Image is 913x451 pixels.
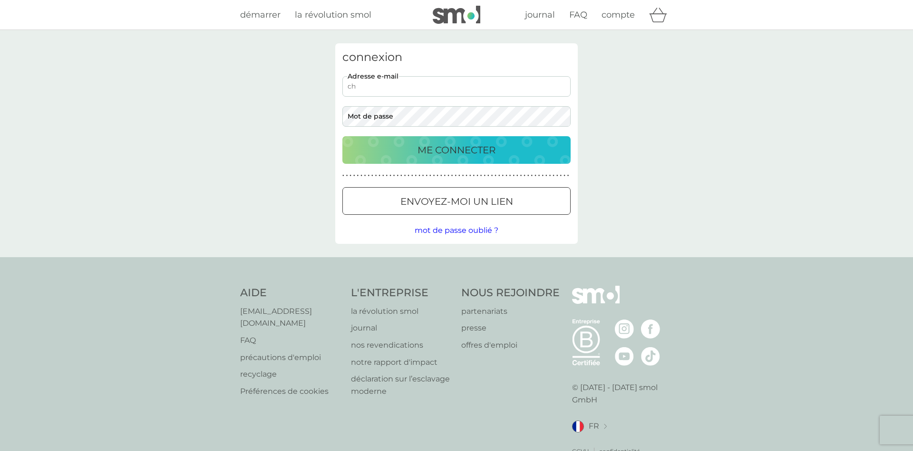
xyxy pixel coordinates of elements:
[476,173,478,178] p: ●
[351,373,452,397] a: déclaration sur l’esclavage moderne
[455,173,456,178] p: ●
[505,173,507,178] p: ●
[295,8,371,22] a: la révolution smol
[509,173,511,178] p: ●
[641,347,660,366] img: visitez la page TikTok de smol
[480,173,482,178] p: ●
[527,173,529,178] p: ●
[350,173,351,178] p: ●
[516,173,518,178] p: ●
[440,173,442,178] p: ●
[351,286,452,301] h4: L'ENTREPRISE
[379,173,380,178] p: ●
[240,286,341,301] h4: AIDE
[556,173,558,178] p: ●
[569,8,587,22] a: FAQ
[342,187,571,215] button: envoyez-moi un lien
[375,173,377,178] p: ●
[360,173,362,178] p: ●
[602,10,635,20] span: compte
[400,173,402,178] p: ●
[240,305,341,330] a: [EMAIL_ADDRESS][DOMAIN_NAME]
[602,8,635,22] a: compte
[563,173,565,178] p: ●
[469,173,471,178] p: ●
[531,173,533,178] p: ●
[560,173,562,178] p: ●
[447,173,449,178] p: ●
[466,173,467,178] p: ●
[567,173,569,178] p: ●
[415,224,498,237] button: mot de passe oublié ?
[240,351,341,364] a: précautions d'emploi
[589,420,599,432] span: FR
[433,6,480,24] img: smol
[451,173,453,178] p: ●
[411,173,413,178] p: ●
[371,173,373,178] p: ●
[525,10,555,20] span: journal
[426,173,427,178] p: ●
[418,173,420,178] p: ●
[458,173,460,178] p: ●
[502,173,504,178] p: ●
[393,173,395,178] p: ●
[461,305,560,318] a: partenariats
[351,305,452,318] a: la révolution smol
[495,173,496,178] p: ●
[615,320,634,339] img: visitez la page Instagram de smol
[520,173,522,178] p: ●
[549,173,551,178] p: ●
[415,173,417,178] p: ●
[422,173,424,178] p: ●
[649,5,673,24] div: panier
[604,424,607,429] img: changer de pays
[461,286,560,301] h4: NOUS REJOINDRE
[461,339,560,351] a: offres d'emploi
[351,339,452,351] p: nos revendications
[484,173,486,178] p: ●
[641,320,660,339] img: visitez la page Facebook de smol
[461,322,560,334] a: presse
[240,385,341,398] a: Préférences de cookies
[400,194,513,209] p: envoyez-moi un lien
[240,10,281,20] span: démarrer
[415,226,498,235] span: mot de passe oublié ?
[240,368,341,381] p: recyclage
[538,173,540,178] p: ●
[351,356,452,369] a: notre rapport d'impact
[353,173,355,178] p: ●
[572,286,620,318] img: smol
[525,8,555,22] a: journal
[342,136,571,164] button: ME CONNECTER
[389,173,391,178] p: ●
[295,10,371,20] span: la révolution smol
[491,173,493,178] p: ●
[572,421,584,432] img: FR drapeau
[462,173,464,178] p: ●
[513,173,515,178] p: ●
[473,173,475,178] p: ●
[342,50,571,64] h3: connexion
[433,173,435,178] p: ●
[487,173,489,178] p: ●
[382,173,384,178] p: ●
[404,173,406,178] p: ●
[615,347,634,366] img: visitez la page Youtube de smol
[240,8,281,22] a: démarrer
[240,334,341,347] a: FAQ
[386,173,388,178] p: ●
[408,173,409,178] p: ●
[569,10,587,20] span: FAQ
[342,173,344,178] p: ●
[572,381,673,406] p: © [DATE] - [DATE] smol GmbH
[351,322,452,334] a: journal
